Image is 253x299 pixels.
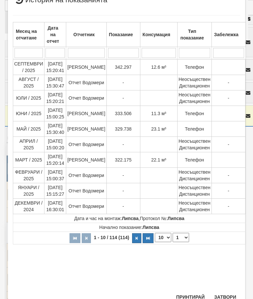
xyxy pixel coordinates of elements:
[66,106,106,121] td: [PERSON_NAME]
[44,22,66,47] th: Дата на отчет: No sort applied, activate to apply an ascending sort
[44,168,66,183] td: [DATE] 15:00:37
[74,216,138,221] span: Дата и час на монтаж:
[123,188,124,193] span: -
[109,32,133,37] b: Показание
[115,126,132,132] span: 329.738
[177,90,211,106] td: Неосъществен Дистанционен
[66,22,106,47] th: Отчетник: No sort applied, activate to apply an ascending sort
[13,183,44,199] td: ЯНУАРИ / 2025
[151,157,166,162] span: 22.1 м³
[44,106,66,121] td: [DATE] 15:00:25
[66,90,106,106] td: Отчет Водомери
[123,204,124,209] span: -
[181,29,204,40] b: Тип показание
[13,137,44,152] td: АПРИЛ / 2025
[13,75,44,90] td: АВГУСТ / 2025
[177,199,211,214] td: Неосъществен Дистанционен
[13,121,44,137] td: МАЙ / 2025
[16,29,37,40] b: Месец на отчитане
[99,225,159,230] span: Начално показание:
[151,126,166,132] span: 23.1 м³
[142,225,159,230] strong: Липсва
[70,233,80,243] button: Първа страница
[13,214,246,223] td: ,
[228,204,229,209] span: -
[66,152,106,168] td: [PERSON_NAME]
[140,22,177,47] th: Консумация: No sort applied, activate to apply an ascending sort
[82,233,91,243] button: Предишна страница
[66,183,106,199] td: Отчет Водомери
[228,95,229,101] span: -
[66,168,106,183] td: Отчет Водомери
[140,216,184,221] span: Протокол №:
[177,106,211,121] td: Телефон
[13,22,44,47] th: Месец на отчитане: No sort applied, activate to apply an ascending sort
[44,75,66,90] td: [DATE] 15:30:47
[115,157,132,162] span: 322.175
[66,75,106,90] td: Отчет Водомери
[92,235,131,240] span: 1 - 10 / 114 (114)
[13,168,44,183] td: ФЕВРУАРИ / 2025
[44,137,66,152] td: [DATE] 15:00:20
[66,59,106,75] td: [PERSON_NAME]
[168,216,184,221] strong: Липсва
[177,152,211,168] td: Телефон
[44,152,66,168] td: [DATE] 15:20:14
[177,137,211,152] td: Неосъществен Дистанционен
[228,142,229,147] span: -
[177,121,211,137] td: Телефон
[228,173,229,178] span: -
[73,32,95,37] b: Отчетник
[47,25,59,44] b: Дата на отчет
[106,22,140,47] th: Показание: No sort applied, activate to apply an ascending sort
[177,168,211,183] td: Неосъществен Дистанционен
[132,233,141,243] button: Следваща страница
[66,137,106,152] td: Отчет Водомери
[123,95,124,101] span: -
[66,199,106,214] td: Отчет Водомери
[151,64,166,70] span: 12.6 м³
[143,32,170,37] b: Консумация
[13,106,44,121] td: ЮНИ / 2025
[66,121,106,137] td: [PERSON_NAME]
[13,199,44,214] td: ДЕКЕМВРИ / 2024
[123,173,124,178] span: -
[177,22,211,47] th: Тип показание: No sort applied, activate to apply an ascending sort
[177,183,211,199] td: Неосъществен Дистанционен
[173,233,189,242] select: Страница номер
[44,59,66,75] td: [DATE] 15:20:41
[44,90,66,106] td: [DATE] 15:20:21
[44,121,66,137] td: [DATE] 15:30:40
[123,80,124,85] span: -
[115,111,132,116] span: 333.506
[177,59,211,75] td: Телефон
[228,80,229,85] span: -
[214,32,239,37] b: Забележка
[44,199,66,214] td: [DATE] 16:30:01
[151,111,166,116] span: 11.3 м³
[155,233,171,242] select: Брой редове на страница
[13,90,44,106] td: ЮЛИ / 2025
[177,75,211,90] td: Неосъществен Дистанционен
[115,64,132,70] span: 342.297
[211,22,245,47] th: Забележка: No sort applied, activate to apply an ascending sort
[123,142,124,147] span: -
[143,233,154,243] button: Последна страница
[13,152,44,168] td: МАРТ / 2025
[44,183,66,199] td: [DATE] 15:15:27
[228,188,229,193] span: -
[13,59,44,75] td: СЕПТЕМВРИ / 2025
[122,216,139,221] strong: Липсва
